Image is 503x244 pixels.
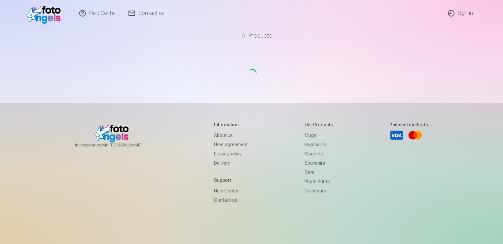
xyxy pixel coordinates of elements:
a: Photo prints [305,177,333,186]
a: Keychains [305,140,333,149]
a: Souvenirs [305,158,333,168]
a: Visa [389,128,404,142]
span: In cooperation with [75,142,158,148]
a: Calendars [305,186,333,195]
a: Mastercard [408,128,422,142]
a: Privacy policy [214,149,248,158]
a: About us [214,131,248,140]
a: Magnets [305,149,333,158]
a: User agreement [214,140,248,149]
a: Help Center [214,186,248,195]
a: Delivery [214,158,248,168]
a: Mugs [305,131,333,140]
a: All products [223,26,280,45]
h5: Our products [305,121,333,128]
h5: Support [214,177,248,183]
a: [DOMAIN_NAME] [110,142,158,148]
a: Sets [305,168,333,177]
img: /v1 [26,3,64,24]
h5: Information [214,121,248,128]
h5: Payment methods [389,121,428,128]
a: Contact us [214,195,248,205]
